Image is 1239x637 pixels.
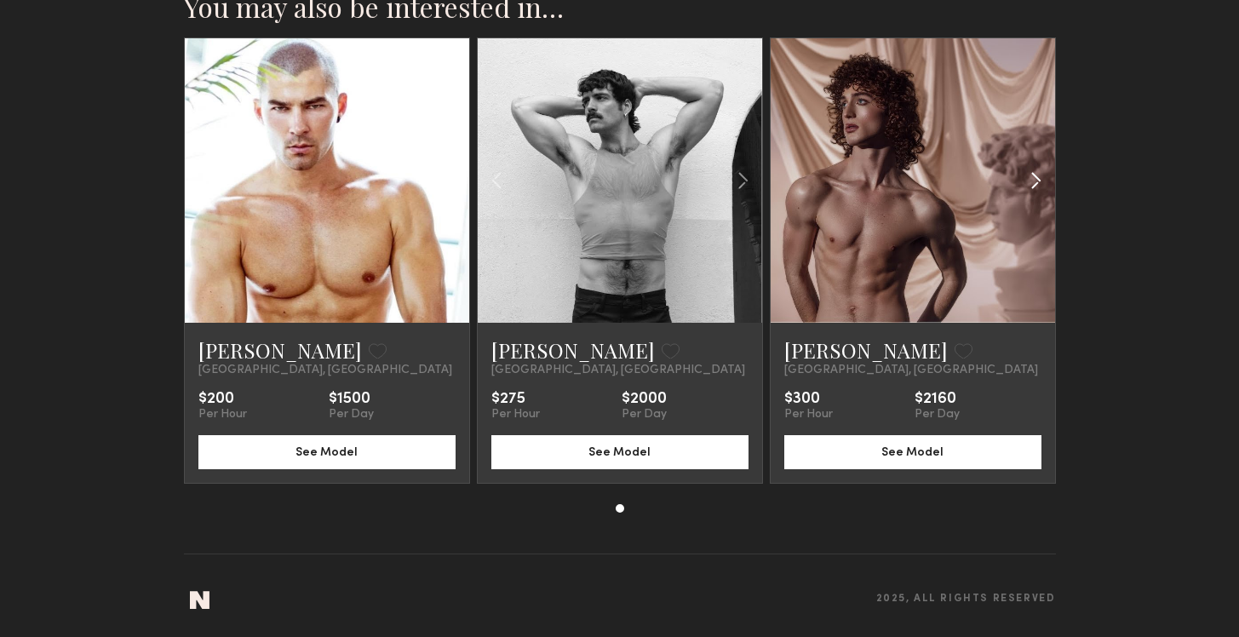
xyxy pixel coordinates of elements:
span: [GEOGRAPHIC_DATA], [GEOGRAPHIC_DATA] [784,364,1038,377]
a: See Model [198,444,456,458]
a: [PERSON_NAME] [491,336,655,364]
div: $275 [491,391,540,408]
div: $1500 [329,391,374,408]
div: Per Day [915,408,960,422]
div: Per Day [622,408,667,422]
div: $300 [784,391,833,408]
button: See Model [784,435,1041,469]
div: $2000 [622,391,667,408]
a: [PERSON_NAME] [784,336,948,364]
div: Per Hour [784,408,833,422]
div: Per Hour [491,408,540,422]
div: $2160 [915,391,960,408]
button: See Model [198,435,456,469]
a: See Model [491,444,749,458]
a: [PERSON_NAME] [198,336,362,364]
span: [GEOGRAPHIC_DATA], [GEOGRAPHIC_DATA] [198,364,452,377]
span: [GEOGRAPHIC_DATA], [GEOGRAPHIC_DATA] [491,364,745,377]
div: $200 [198,391,247,408]
span: 2025, all rights reserved [876,594,1056,605]
button: See Model [491,435,749,469]
div: Per Day [329,408,374,422]
div: Per Hour [198,408,247,422]
a: See Model [784,444,1041,458]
